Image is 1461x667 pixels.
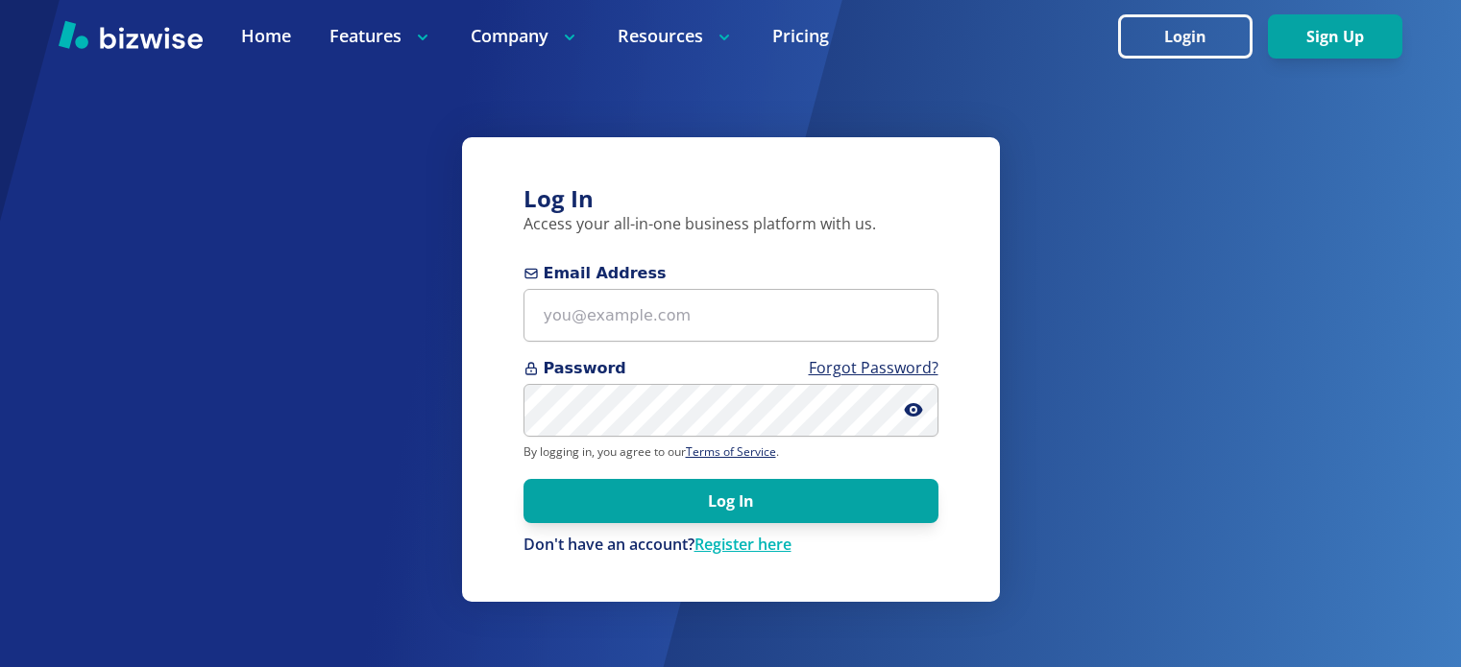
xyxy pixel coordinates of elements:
[524,289,938,342] input: you@example.com
[524,535,938,556] div: Don't have an account?Register here
[524,479,938,523] button: Log In
[524,262,938,285] span: Email Address
[1268,14,1402,59] button: Sign Up
[1118,28,1268,46] a: Login
[524,535,938,556] p: Don't have an account?
[524,444,938,460] p: By logging in, you agree to our .
[471,24,579,48] p: Company
[524,214,938,235] p: Access your all-in-one business platform with us.
[524,183,938,215] h3: Log In
[694,534,791,555] a: Register here
[1118,14,1253,59] button: Login
[1268,28,1402,46] a: Sign Up
[329,24,432,48] p: Features
[809,357,938,378] a: Forgot Password?
[524,357,938,380] span: Password
[686,443,776,460] a: Terms of Service
[241,24,291,48] a: Home
[59,20,203,49] img: Bizwise Logo
[772,24,829,48] a: Pricing
[618,24,734,48] p: Resources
